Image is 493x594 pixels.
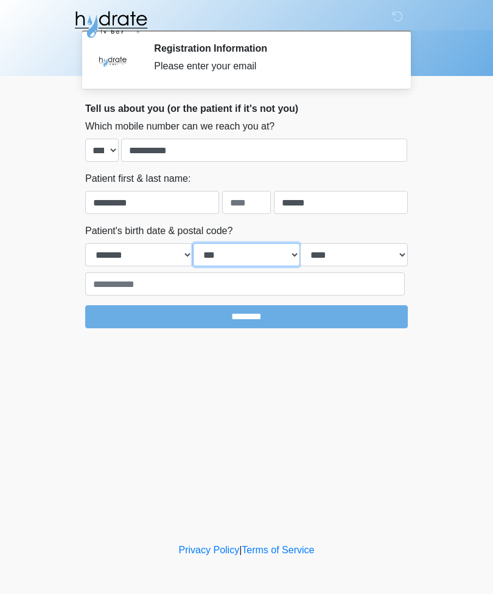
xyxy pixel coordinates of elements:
div: Please enter your email [154,59,390,74]
label: Patient's birth date & postal code? [85,224,233,238]
h2: Tell us about you (or the patient if it's not you) [85,103,408,114]
a: | [239,545,242,555]
img: Agent Avatar [94,43,131,79]
img: Hydrate IV Bar - Fort Collins Logo [73,9,149,40]
a: Terms of Service [242,545,314,555]
label: Patient first & last name: [85,171,191,186]
a: Privacy Policy [179,545,240,555]
label: Which mobile number can we reach you at? [85,119,274,134]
